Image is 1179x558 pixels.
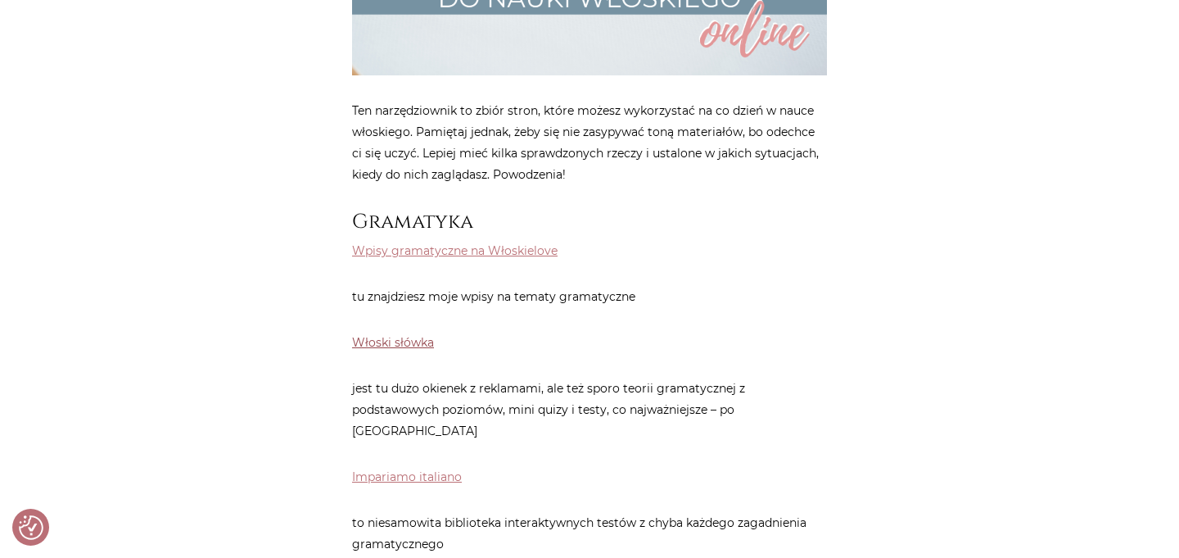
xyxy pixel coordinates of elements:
[352,512,827,555] p: to niesamowita biblioteka interaktywnych testów z chyba każdego zagadnienia gramatycznego
[352,470,462,484] a: Impariamo italiano
[352,100,827,185] p: Ten narzędziownik to zbiór stron, które możesz wykorzystać na co dzień w nauce włoskiego. Pamięta...
[352,243,558,258] a: Wpisy gramatyczne na Włoskielove
[352,335,434,350] a: Włoski słówka
[19,515,43,540] button: Preferencje co do zgód
[352,378,827,442] p: jest tu dużo okienek z reklamami, ale też sporo teorii gramatycznej z podstawowych poziomów, mini...
[352,286,827,307] p: tu znajdziesz moje wpisy na tematy gramatyczne
[19,515,43,540] img: Revisit consent button
[352,210,827,234] h3: Gramatyka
